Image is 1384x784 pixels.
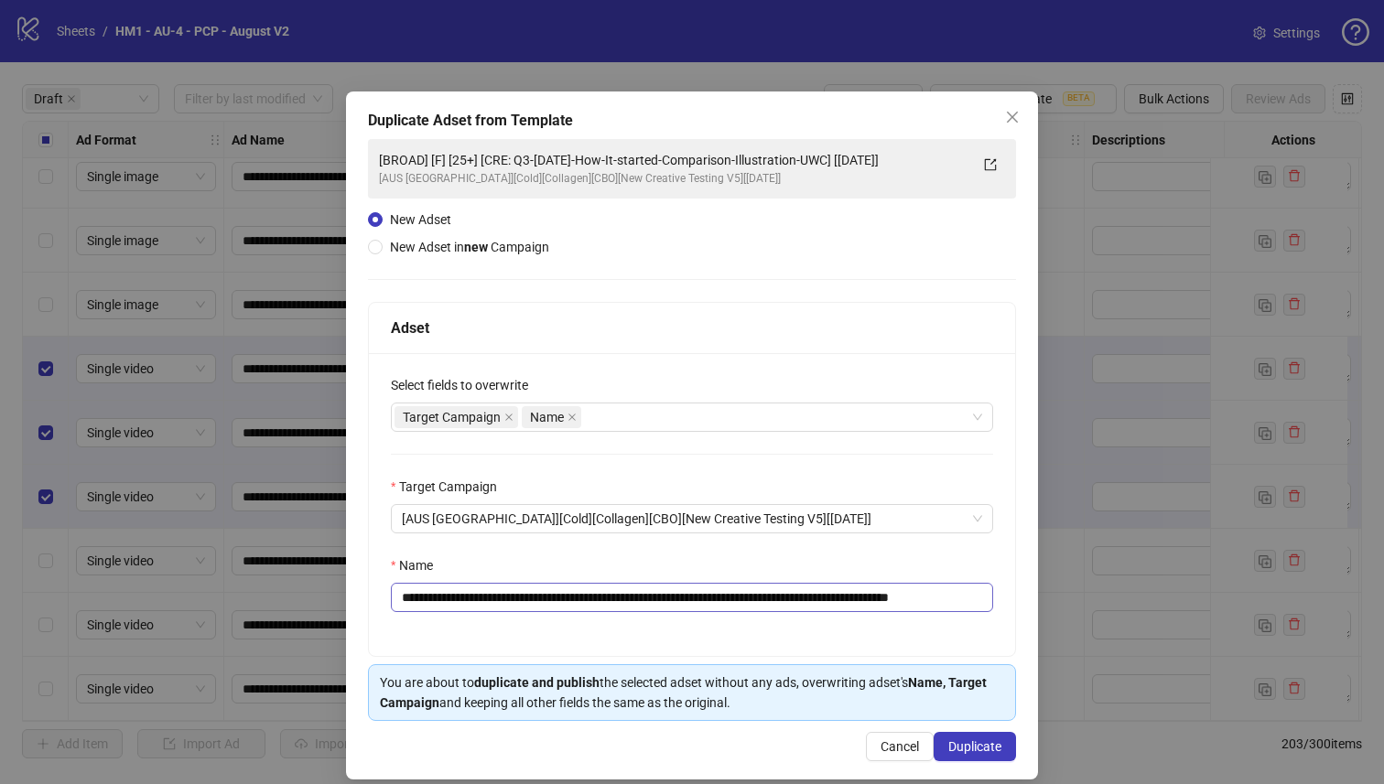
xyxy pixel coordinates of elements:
span: New Adset [390,212,451,227]
label: Target Campaign [391,477,509,497]
span: Cancel [881,739,919,754]
div: You are about to the selected adset without any ads, overwriting adset's and keeping all other fi... [380,672,1004,713]
span: close [1005,110,1020,124]
strong: new [464,240,488,254]
span: Duplicate [948,739,1001,754]
div: Duplicate Adset from Template [368,110,1016,132]
span: close [504,413,514,422]
span: Target Campaign [403,407,501,427]
button: Cancel [866,732,934,761]
span: Name [530,407,564,427]
div: [BROAD] [F] [25+] [CRE: Q3-[DATE]-How-It-started-Comparison-Illustration-UWC] [[DATE]] [379,150,968,170]
span: Name [522,406,581,428]
label: Select fields to overwrite [391,375,540,395]
span: close [568,413,577,422]
strong: Name, Target Campaign [380,675,987,710]
input: Name [391,583,993,612]
span: export [984,158,997,171]
label: Name [391,555,445,575]
div: Adset [391,317,993,339]
strong: duplicate and publish [474,675,600,690]
span: Target Campaign [395,406,518,428]
button: Duplicate [934,732,1016,761]
button: Close [998,102,1027,132]
div: [AUS [GEOGRAPHIC_DATA]][Cold][Collagen][CBO][New Creative Testing V5][[DATE]] [379,170,968,188]
span: New Adset in Campaign [390,240,549,254]
span: [AUS NZ][Cold][Collagen][CBO][New Creative Testing V5][13 August 2025] [402,505,982,532]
